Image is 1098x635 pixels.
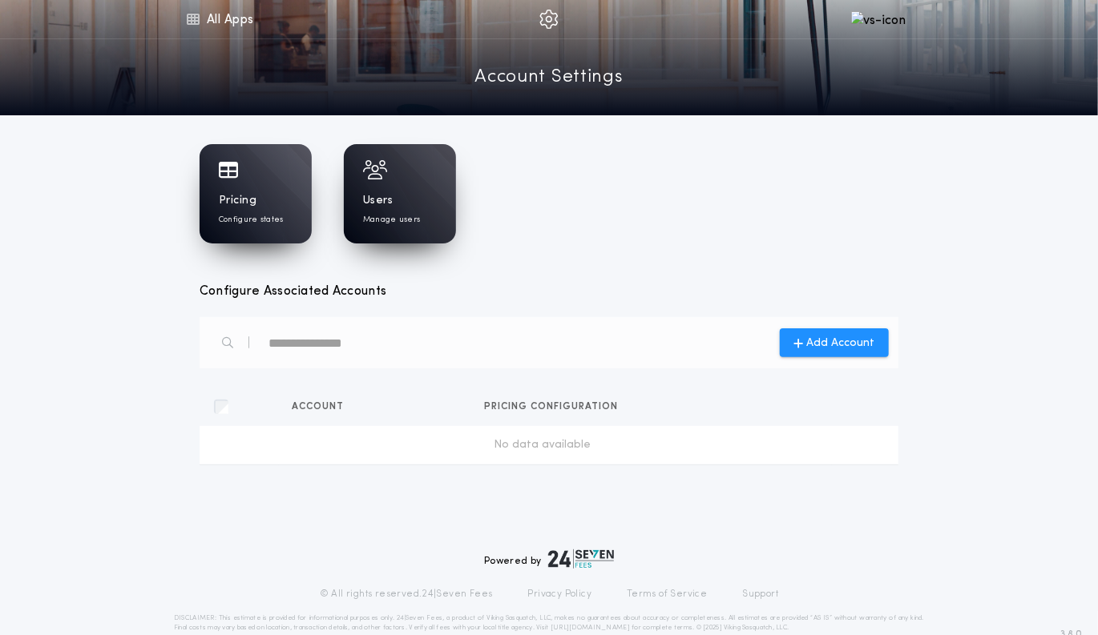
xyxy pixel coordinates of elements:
h1: Pricing [219,193,256,209]
a: Terms of Service [627,588,707,601]
a: Support [742,588,778,601]
a: PricingConfigure states [200,144,312,243]
p: Configure states [219,214,284,226]
a: [URL][DOMAIN_NAME] [551,625,630,631]
div: No data available [206,437,879,453]
p: DISCLAIMER: This estimate is provided for informational purposes only. 24|Seven Fees, a product o... [174,613,924,633]
button: Add Account [780,328,889,357]
a: Privacy Policy [528,588,592,601]
img: vs-icon [851,11,906,27]
a: UsersManage users [344,144,456,243]
p: Manage users [363,214,420,226]
span: Add Account [807,335,875,352]
img: logo [548,549,614,569]
a: Account Settings [474,64,623,92]
p: © All rights reserved. 24|Seven Fees [320,588,493,601]
h1: Users [363,193,393,209]
img: img [539,10,559,29]
h3: Configure Associated Accounts [200,282,898,301]
span: Pricing configuration [484,402,624,412]
span: Account [292,402,350,412]
div: Powered by [484,549,614,569]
